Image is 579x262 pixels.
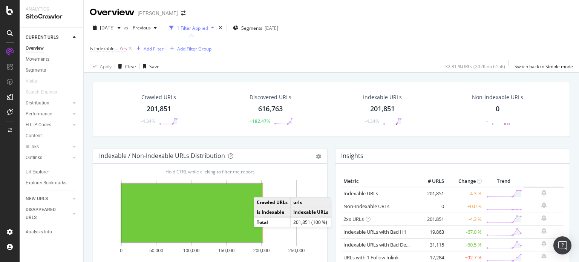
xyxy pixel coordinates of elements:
th: Trend [484,176,524,187]
a: Indexable URLs [343,190,378,197]
div: NEW URLS [26,195,48,203]
span: = [116,45,118,52]
text: 150,000 [218,248,235,253]
div: Indexable URLs [363,93,402,101]
div: DISAPPEARED URLS [26,206,64,222]
div: Url Explorer [26,168,49,176]
span: Segments [241,25,262,31]
td: -4.3 % [446,213,484,225]
a: Distribution [26,99,70,107]
th: # URLS [416,176,446,187]
a: Analysis Info [26,228,78,236]
button: [DATE] [90,22,124,34]
div: Discovered URLs [250,93,291,101]
a: DISAPPEARED URLS [26,206,70,222]
span: 2025 Sep. 3rd [100,25,115,31]
div: Add Filter Group [177,46,211,52]
div: HTTP Codes [26,121,51,129]
div: 616,763 [258,104,283,114]
div: Explorer Bookmarks [26,179,66,187]
div: -4.34% [141,118,155,124]
td: Crawled URLs [254,198,291,207]
a: Overview [26,44,78,52]
div: 201,851 [370,104,395,114]
a: Movements [26,55,78,63]
th: Metric [342,176,416,187]
div: SiteCrawler [26,12,77,21]
div: Switch back to Simple mode [515,63,573,70]
td: Indexable URLs [291,207,331,217]
div: Outlinks [26,154,42,162]
text: 100,000 [183,248,200,253]
a: Visits [26,77,44,85]
td: Is Indexable [254,207,291,217]
div: Visits [26,77,37,85]
div: 201,851 [147,104,171,114]
td: 201,851 [416,213,446,225]
a: 2xx URLs [343,216,364,222]
div: Add Filter [144,46,164,52]
div: Analysis Info [26,228,52,236]
div: Analytics [26,6,77,12]
td: 0 [416,200,446,213]
button: Apply [90,60,112,72]
div: 32.81 % URLs ( 202K on 615K ) [445,63,505,70]
div: bell-plus [541,202,547,208]
div: Overview [90,6,135,19]
div: bell-plus [541,228,547,234]
button: Add Filter [133,44,164,53]
div: Movements [26,55,49,63]
button: Clear [115,60,136,72]
div: Performance [26,110,52,118]
div: Content [26,132,42,140]
div: arrow-right-arrow-left [181,11,185,16]
div: Distribution [26,99,49,107]
a: Content [26,132,78,140]
span: vs [124,25,130,31]
a: Non-Indexable URLs [343,203,389,210]
div: bell-plus [541,190,547,196]
div: Save [149,63,159,70]
button: Segments[DATE] [230,22,281,34]
div: Apply [100,63,112,70]
div: bell-plus [541,253,547,259]
div: CURRENT URLS [26,34,58,41]
h4: Insights [341,151,363,161]
td: 19,863 [416,225,446,238]
a: Outlinks [26,154,70,162]
div: bell-plus [541,215,547,221]
td: 201,851 [416,187,446,200]
text: 200,000 [253,248,270,253]
th: Change [446,176,484,187]
div: Overview [26,44,44,52]
a: Url Explorer [26,168,78,176]
text: 0 [120,248,123,253]
div: Indexable / Non-Indexable URLs Distribution [99,152,225,159]
div: Search Engines [26,88,57,96]
a: Explorer Bookmarks [26,179,78,187]
div: -4.34% [365,118,379,124]
text: 250,000 [288,248,305,253]
div: [PERSON_NAME] [138,9,178,17]
button: Save [140,60,159,72]
span: Yes [119,43,127,54]
a: Search Engines [26,88,64,96]
div: Segments [26,66,46,74]
div: [DATE] [265,25,278,31]
div: 1 Filter Applied [177,25,208,31]
a: Indexable URLs with Bad H1 [343,228,406,235]
div: gear [316,154,321,159]
span: Is Indexable [90,45,115,52]
a: Inlinks [26,143,70,151]
text: 50,000 [149,248,163,253]
td: 201,851 (100 %) [291,217,331,227]
div: bell-plus [541,241,547,247]
div: 0 [496,104,499,114]
div: +182.47% [250,118,270,124]
a: NEW URLS [26,195,70,203]
div: Crawled URLs [141,93,176,101]
div: - [486,118,488,124]
a: CURRENT URLS [26,34,70,41]
td: -67.0 % [446,225,484,238]
a: Indexable URLs with Bad Description [343,241,426,248]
